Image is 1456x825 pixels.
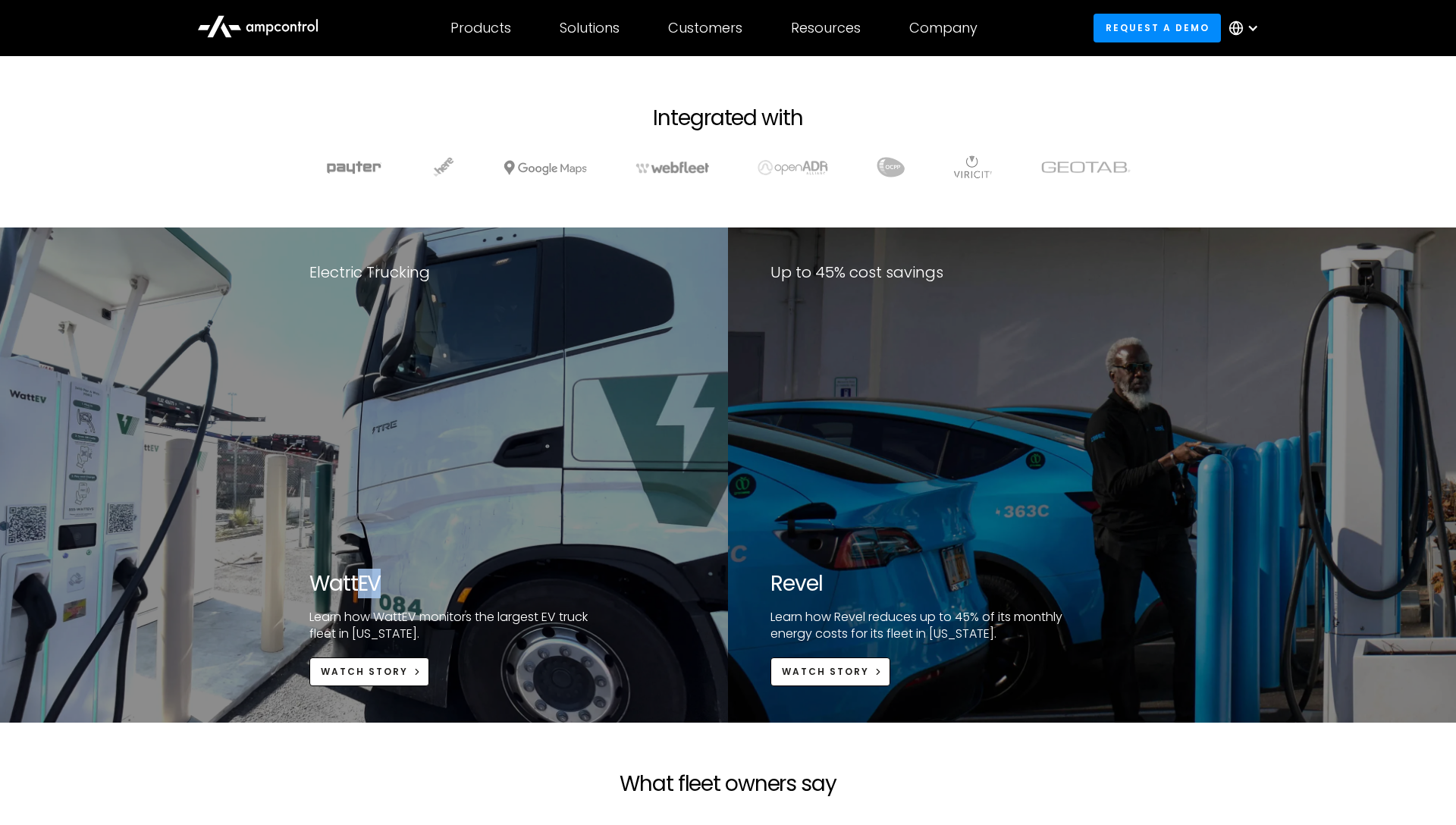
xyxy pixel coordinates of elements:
div: Electric Trucking [309,264,430,281]
h2: WattEV [309,571,610,597]
div: Solutions [560,20,620,36]
a: Request a demo [1094,14,1221,42]
div: Products [450,20,511,36]
div: Resources [791,20,861,36]
h2: Revel [770,571,1072,597]
div: Up to 45% cost savings [770,264,943,281]
div: Watch Story [321,665,408,679]
p: Learn how WattEV monitors the largest EV truck fleet in [US_STATE]. [309,609,610,643]
h2: What fleet owners say [340,771,1116,797]
a: Watch Story [770,657,890,685]
div: Customers [668,20,742,36]
h2: Integrated with [653,105,802,131]
div: Watch Story [782,665,869,679]
div: Company [909,20,977,36]
a: Watch Story [309,657,429,685]
p: Learn how Revel reduces up to 45% of its monthly energy costs for its fleet in [US_STATE]. [770,609,1072,643]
